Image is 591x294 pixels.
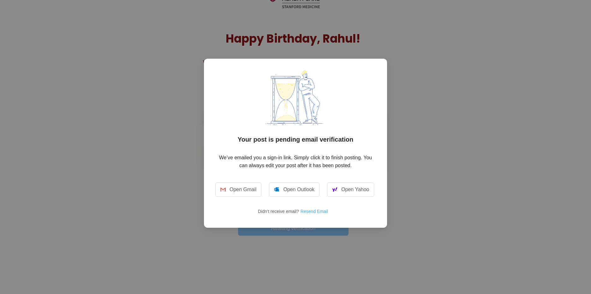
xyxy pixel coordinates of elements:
a: Open Yahoo [327,182,374,197]
img: Greeted [248,70,343,126]
a: Open Outlook [269,182,319,197]
img: Greeted [332,186,337,193]
img: 🎂 [146,0,155,7]
button: Resend Email [300,206,333,216]
img: 🎂 [34,0,42,7]
p: Didn’t receive email? [215,206,376,216]
p: We’ve emailed you a sign-in link. Simply click it to finish posting. You can always edit your pos... [215,154,376,169]
img: Greeted [274,187,279,192]
h2: Your post is pending email verification [215,135,376,144]
a: Open Gmail [215,182,261,197]
img: Greeted [220,188,226,192]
